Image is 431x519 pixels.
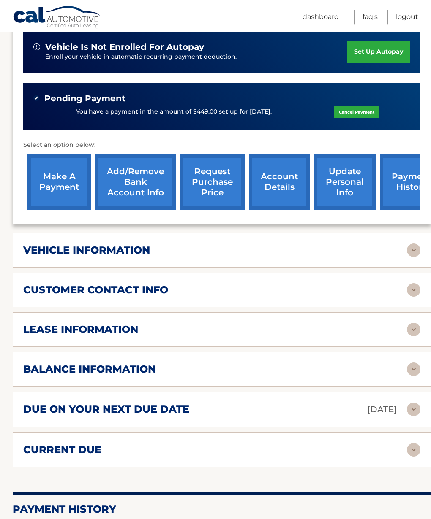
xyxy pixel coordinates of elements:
[76,107,272,116] p: You have a payment in the amount of $449.00 set up for [DATE].
[45,42,204,52] span: vehicle is not enrolled for autopay
[45,52,347,62] p: Enroll your vehicle in automatic recurring payment deduction.
[95,154,176,210] a: Add/Remove bank account info
[407,362,420,376] img: accordion-rest.svg
[23,363,156,376] h2: balance information
[407,403,420,416] img: accordion-rest.svg
[407,323,420,336] img: accordion-rest.svg
[180,154,245,210] a: request purchase price
[23,443,101,456] h2: current due
[23,323,138,336] h2: lease information
[347,41,410,63] a: set up autopay
[27,154,91,210] a: make a payment
[407,243,420,257] img: accordion-rest.svg
[367,402,397,417] p: [DATE]
[33,43,40,50] img: alert-white.svg
[23,403,189,416] h2: due on your next due date
[334,106,379,118] a: Cancel Payment
[407,283,420,297] img: accordion-rest.svg
[249,154,310,210] a: account details
[363,10,378,24] a: FAQ's
[23,140,420,150] p: Select an option below:
[396,10,418,24] a: Logout
[44,93,125,104] span: Pending Payment
[23,284,168,296] h2: customer contact info
[23,244,150,257] h2: vehicle information
[303,10,339,24] a: Dashboard
[407,443,420,457] img: accordion-rest.svg
[33,95,39,101] img: check-green.svg
[314,154,376,210] a: update personal info
[13,503,431,516] h2: Payment History
[13,5,101,30] a: Cal Automotive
